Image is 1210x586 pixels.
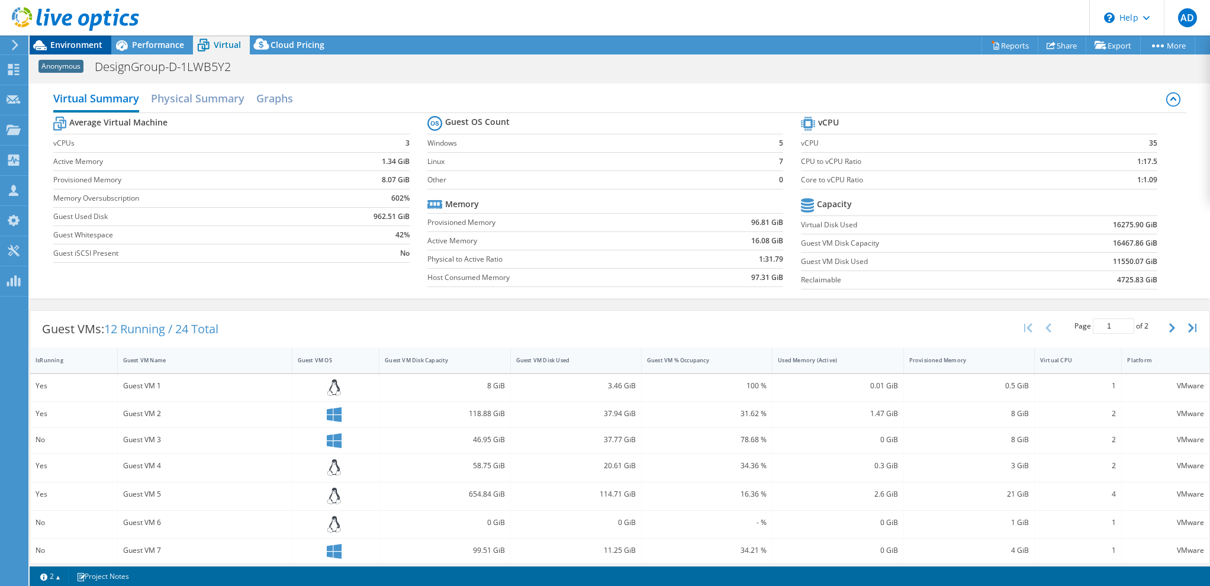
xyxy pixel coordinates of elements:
[36,356,98,364] div: IsRunning
[909,407,1029,420] div: 8 GiB
[909,356,1015,364] div: Provisioned Memory
[36,488,112,501] div: Yes
[647,356,752,364] div: Guest VM % Occupancy
[395,229,410,241] b: 42%
[909,488,1029,501] div: 21 GiB
[427,217,689,228] label: Provisioned Memory
[1040,516,1116,529] div: 1
[53,247,324,259] label: Guest iSCSI Present
[445,116,510,128] b: Guest OS Count
[132,39,184,50] span: Performance
[801,237,1034,249] label: Guest VM Disk Capacity
[50,39,102,50] span: Environment
[909,544,1029,557] div: 4 GiB
[36,379,112,392] div: Yes
[36,544,112,557] div: No
[981,36,1038,54] a: Reports
[1127,379,1204,392] div: VMware
[1144,321,1148,331] span: 2
[385,433,504,446] div: 46.95 GiB
[779,174,783,186] b: 0
[123,516,287,529] div: Guest VM 6
[778,459,897,472] div: 0.3 GiB
[382,174,410,186] b: 8.07 GiB
[53,192,324,204] label: Memory Oversubscription
[400,247,410,259] b: No
[53,229,324,241] label: Guest Whitespace
[1086,36,1141,54] a: Export
[516,459,636,472] div: 20.61 GiB
[1040,379,1116,392] div: 1
[778,544,897,557] div: 0 GiB
[647,459,767,472] div: 34.36 %
[123,356,272,364] div: Guest VM Name
[1040,407,1116,420] div: 2
[1040,433,1116,446] div: 2
[751,217,783,228] b: 96.81 GiB
[647,516,767,529] div: - %
[69,117,168,128] b: Average Virtual Machine
[801,256,1034,268] label: Guest VM Disk Used
[68,569,137,584] a: Project Notes
[647,488,767,501] div: 16.36 %
[779,137,783,149] b: 5
[53,86,139,112] h2: Virtual Summary
[1104,12,1115,23] svg: \n
[53,174,324,186] label: Provisioned Memory
[778,516,897,529] div: 0 GiB
[427,272,689,284] label: Host Consumed Memory
[298,356,360,364] div: Guest VM OS
[1040,544,1116,557] div: 1
[36,459,112,472] div: Yes
[647,407,767,420] div: 31.62 %
[1038,36,1086,54] a: Share
[516,488,636,501] div: 114.71 GiB
[1040,459,1116,472] div: 2
[909,433,1029,446] div: 8 GiB
[1040,488,1116,501] div: 4
[1127,544,1204,557] div: VMware
[909,516,1029,529] div: 1 GiB
[123,459,287,472] div: Guest VM 4
[36,516,112,529] div: No
[801,219,1034,231] label: Virtual Disk Used
[759,253,783,265] b: 1:31.79
[271,39,324,50] span: Cloud Pricing
[909,459,1029,472] div: 3 GiB
[123,433,287,446] div: Guest VM 3
[516,379,636,392] div: 3.46 GiB
[391,192,410,204] b: 602%
[1040,356,1102,364] div: Virtual CPU
[38,60,83,73] span: Anonymous
[385,544,504,557] div: 99.51 GiB
[385,407,504,420] div: 118.88 GiB
[256,86,293,110] h2: Graphs
[385,356,490,364] div: Guest VM Disk Capacity
[818,117,839,128] b: vCPU
[801,137,1076,149] label: vCPU
[1127,356,1190,364] div: Platform
[1117,274,1157,286] b: 4725.83 GiB
[382,156,410,168] b: 1.34 GiB
[151,86,244,110] h2: Physical Summary
[1113,219,1157,231] b: 16275.90 GiB
[778,379,897,392] div: 0.01 GiB
[30,311,230,347] div: Guest VMs:
[1113,256,1157,268] b: 11550.07 GiB
[445,198,479,210] b: Memory
[516,433,636,446] div: 37.77 GiB
[374,211,410,223] b: 962.51 GiB
[1127,433,1204,446] div: VMware
[778,488,897,501] div: 2.6 GiB
[1127,488,1204,501] div: VMware
[516,516,636,529] div: 0 GiB
[89,60,249,73] h1: DesignGroup-D-1LWB5Y2
[427,235,689,247] label: Active Memory
[516,544,636,557] div: 11.25 GiB
[778,433,897,446] div: 0 GiB
[385,459,504,472] div: 58.75 GiB
[516,407,636,420] div: 37.94 GiB
[123,379,287,392] div: Guest VM 1
[32,569,69,584] a: 2
[801,274,1034,286] label: Reclaimable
